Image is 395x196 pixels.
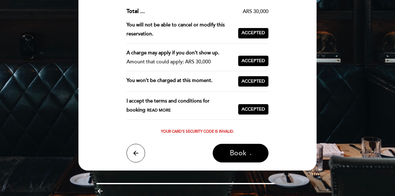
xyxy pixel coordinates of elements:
span: Read more [147,108,171,113]
button: arrow_back [126,144,145,162]
button: Accepted [238,56,269,66]
div: A charge may apply if you don’t show up. [126,48,233,57]
span: Book [230,149,246,157]
span: Accepted [242,30,265,36]
button: Accepted [238,76,269,87]
span: Accepted [242,58,265,64]
div: Amount that could apply: ARS 30,000 [126,57,233,66]
i: arrow_backward [96,187,104,195]
button: Accepted [238,104,269,115]
i: arrow_back [132,149,140,157]
div: You will not be able to cancel or modify this reservation. [126,21,238,39]
div: You won’t be charged at this moment. [126,76,238,87]
button: Book [213,144,269,162]
span: Accepted [242,106,265,113]
div: I accept the terms and conditions for booking [126,97,238,115]
button: Accepted [238,28,269,39]
div: ARS 30,000 [145,8,269,15]
span: Total ... [126,8,145,15]
div: Your card's security code is invalid. [126,130,269,134]
span: Accepted [242,78,265,85]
